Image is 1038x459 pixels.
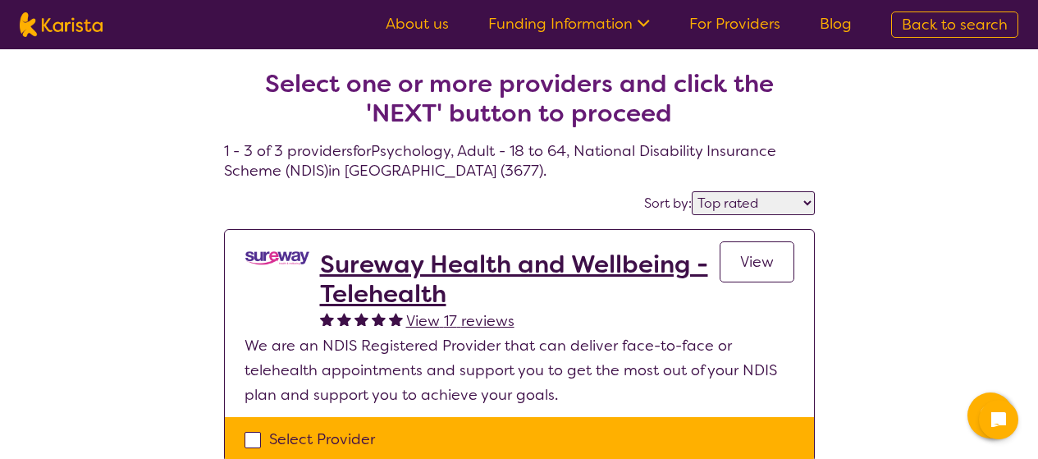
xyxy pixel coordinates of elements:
[320,250,720,309] a: Sureway Health and Wellbeing - Telehealth
[245,333,794,407] p: We are an NDIS Registered Provider that can deliver face-to-face or telehealth appointments and s...
[386,14,449,34] a: About us
[644,195,692,212] label: Sort by:
[320,312,334,326] img: fullstar
[967,392,1013,438] button: Channel Menu
[244,69,795,128] h2: Select one or more providers and click the 'NEXT' button to proceed
[820,14,852,34] a: Blog
[372,312,386,326] img: fullstar
[689,14,780,34] a: For Providers
[337,312,351,326] img: fullstar
[902,15,1008,34] span: Back to search
[720,241,794,282] a: View
[20,12,103,37] img: Karista logo
[406,311,514,331] span: View 17 reviews
[224,30,815,181] h4: 1 - 3 of 3 providers for Psychology , Adult - 18 to 64 , National Disability Insurance Scheme (ND...
[354,312,368,326] img: fullstar
[891,11,1018,38] a: Back to search
[389,312,403,326] img: fullstar
[488,14,650,34] a: Funding Information
[740,252,774,272] span: View
[406,309,514,333] a: View 17 reviews
[245,250,310,267] img: vgwqq8bzw4bddvbx0uac.png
